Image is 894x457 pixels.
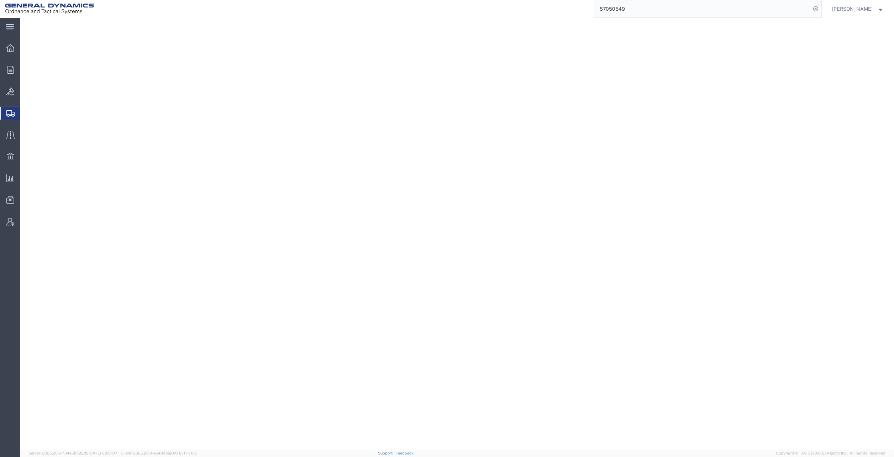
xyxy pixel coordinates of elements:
img: logo [5,4,94,14]
iframe: FS Legacy Container [20,18,894,450]
input: Search for shipment number, reference number [594,0,811,17]
span: [DATE] 17:21:12 [170,451,197,455]
span: Russell Borum [832,5,873,13]
a: Feedback [395,451,414,455]
span: Server: 2025.20.0-734e5bc92d9 [28,451,117,455]
button: [PERSON_NAME] [832,5,884,13]
a: Support [378,451,396,455]
span: [DATE] 09:51:07 [89,451,117,455]
span: Copyright © [DATE]-[DATE] Agistix Inc., All Rights Reserved [776,450,885,456]
span: Client: 2025.20.0-e640dba [121,451,197,455]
